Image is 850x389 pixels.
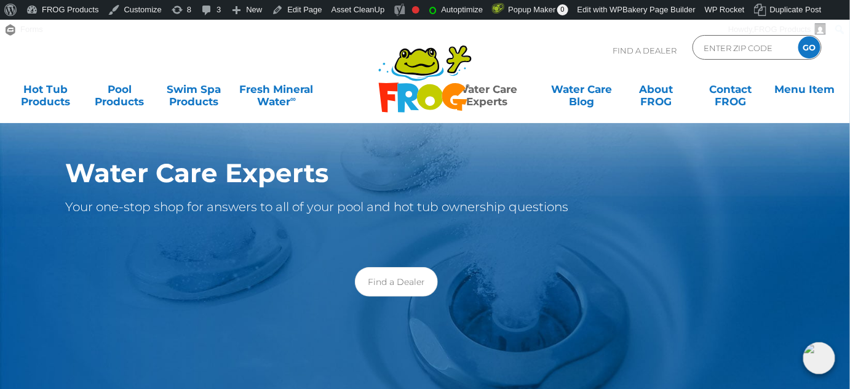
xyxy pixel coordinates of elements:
a: AboutFROG [623,77,689,102]
img: openIcon [803,342,835,374]
a: Fresh MineralWater∞ [235,77,317,102]
a: ContactFROG [697,77,763,102]
span: 0 [557,4,568,15]
p: Your one-stop shop for answers to all of your pool and hot tub ownership questions [65,197,728,217]
div: Focus keyphrase not set [412,6,419,14]
sup: ∞ [290,94,296,103]
a: Find a Dealer [355,267,438,297]
input: Zip Code Form [702,39,785,57]
a: Hot TubProducts [12,77,78,102]
a: Menu Item [772,77,838,102]
h1: Water Care Experts [65,158,728,188]
input: GO [798,36,820,58]
p: Find A Dealer [613,35,677,66]
a: Swim SpaProducts [161,77,227,102]
a: Water CareBlog [549,77,614,102]
a: Water CareExperts [433,77,540,102]
span: Forms [20,20,43,39]
a: PoolProducts [87,77,153,102]
span: FROG Products [755,25,811,34]
a: Howdy, [724,20,831,39]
